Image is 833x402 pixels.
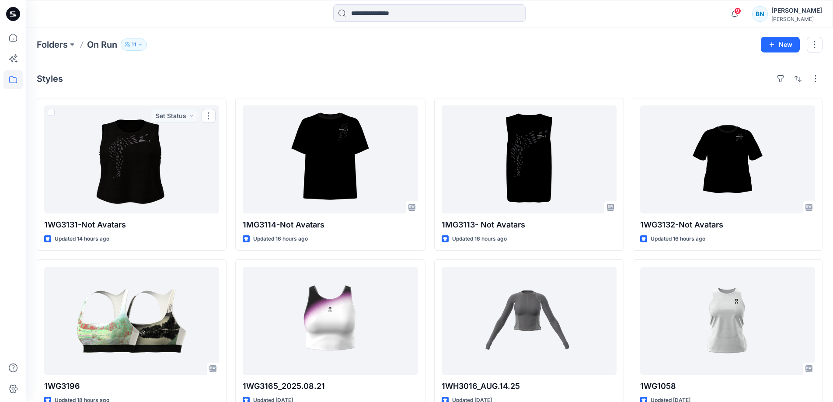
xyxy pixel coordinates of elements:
button: 11 [121,38,147,51]
p: On Run [87,38,117,51]
span: 9 [734,7,741,14]
a: 1MG3113- Not Avatars [442,105,617,213]
p: Updated 16 hours ago [452,234,507,244]
a: 1WG3132-Not Avatars [640,105,815,213]
p: 1WG1058 [640,380,815,392]
p: Updated 16 hours ago [253,234,308,244]
p: 11 [132,40,136,49]
button: New [761,37,800,52]
p: 1MG3114-Not Avatars [243,219,418,231]
p: Updated 16 hours ago [651,234,705,244]
a: 1MG3114-Not Avatars [243,105,418,213]
p: Updated 14 hours ago [55,234,109,244]
p: 1WG3132-Not Avatars [640,219,815,231]
a: 1WH3016_AUG.14.25 [442,267,617,375]
p: 1WG3131-Not Avatars [44,219,219,231]
a: 1WG3165_2025.08.21 [243,267,418,375]
p: 1WG3196 [44,380,219,392]
a: 1WG1058 [640,267,815,375]
a: 1WG3131-Not Avatars [44,105,219,213]
a: Folders [37,38,68,51]
div: [PERSON_NAME] [771,5,822,16]
div: BN [752,6,768,22]
a: 1WG3196 [44,267,219,375]
p: 1MG3113- Not Avatars [442,219,617,231]
p: 1WH3016_AUG.14.25 [442,380,617,392]
div: [PERSON_NAME] [771,16,822,22]
h4: Styles [37,73,63,84]
p: 1WG3165_2025.08.21 [243,380,418,392]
